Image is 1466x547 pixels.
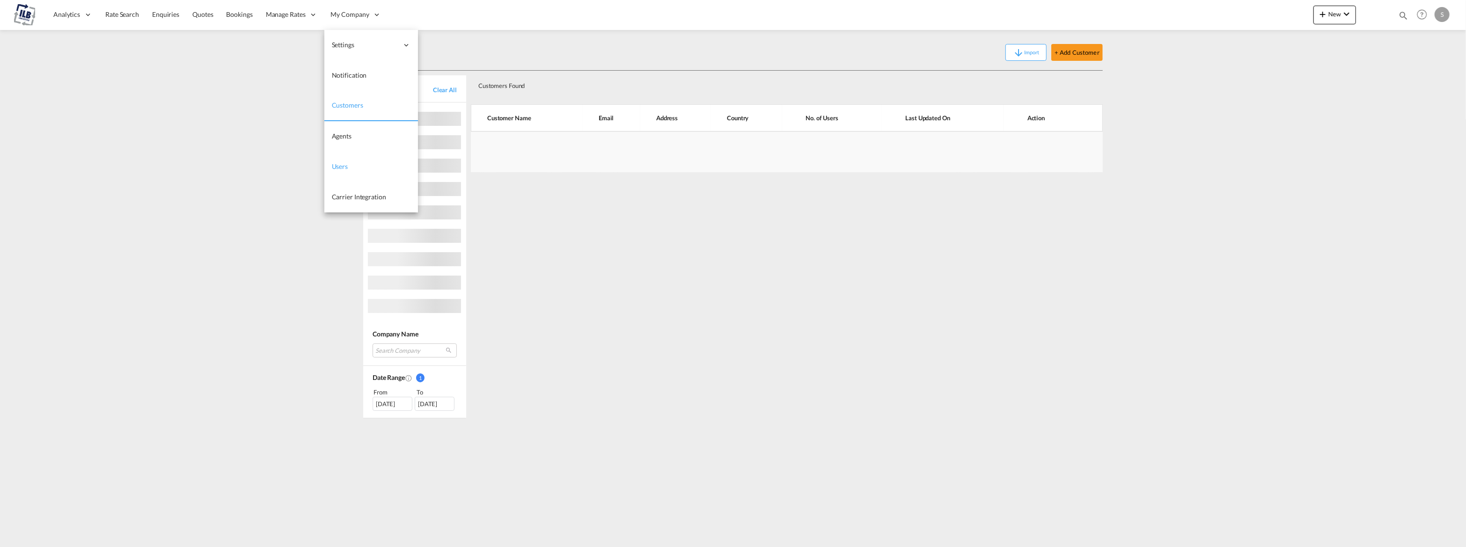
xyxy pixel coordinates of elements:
a: Users [324,152,418,182]
span: Company Name [373,330,418,338]
a: Notification [324,60,418,91]
div: S [1435,7,1450,22]
div: icon-magnify [1398,10,1408,24]
div: Customers Found [475,74,1037,94]
div: Help [1414,7,1435,23]
md-icon: icon-arrow-down [1013,47,1024,58]
th: No. of Users [782,104,882,131]
span: Customers [332,101,363,109]
span: My Company [331,10,369,19]
button: icon-plus 400-fgNewicon-chevron-down [1313,6,1356,24]
md-icon: icon-plus 400-fg [1317,8,1328,20]
md-icon: icon-magnify [1398,10,1408,21]
span: New [1317,10,1352,18]
span: Agents [332,132,352,140]
div: [DATE] [415,397,454,411]
span: Help [1414,7,1430,22]
span: 1 [416,373,425,382]
div: [DATE] [373,397,412,411]
span: Rate Search [105,10,139,18]
th: Customer Name [471,104,583,131]
span: Analytics [53,10,80,19]
th: Email [583,104,640,131]
img: 625ebc90a5f611efb2de8361e036ac32.png [14,4,35,25]
span: Manage Rates [266,10,306,19]
span: Settings [332,40,398,50]
span: Enquiries [152,10,179,18]
span: Date Range [373,373,405,381]
span: Bookings [227,10,253,18]
span: Carrier Integration [332,193,386,201]
md-icon: Created On [405,374,412,382]
button: icon-arrow-downImport [1005,44,1047,61]
th: Action [1004,104,1103,131]
span: Notification [332,71,367,79]
th: Last Updated On [882,104,1004,131]
div: From [373,387,414,397]
span: Users [332,162,348,170]
md-icon: icon-chevron-down [1341,8,1352,20]
a: Customers [324,91,418,121]
th: Country [711,104,782,131]
span: Clear All [433,86,457,94]
div: To [416,387,457,397]
button: + Add Customer [1051,44,1103,61]
a: Carrier Integration [324,182,418,212]
div: Settings [324,30,418,60]
span: From To [DATE][DATE] [373,387,457,411]
span: Quotes [192,10,213,18]
a: Agents [324,121,418,152]
th: Address [640,104,711,131]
